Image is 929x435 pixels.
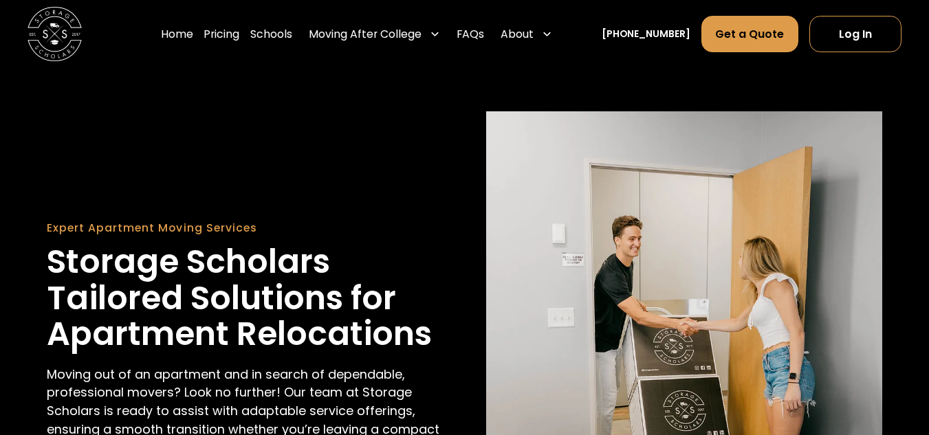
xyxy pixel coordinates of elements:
a: [PHONE_NUMBER] [602,27,690,41]
div: Moving After College [309,26,422,43]
div: Expert Apartment Moving Services [47,220,443,236]
a: Home [161,15,193,53]
h1: Storage Scholars Tailored Solutions for Apartment Relocations [47,244,443,352]
a: Schools [250,15,292,53]
a: FAQs [457,15,484,53]
a: Get a Quote [701,16,799,52]
a: Log In [809,16,901,52]
img: Storage Scholars main logo [28,7,82,61]
a: Pricing [204,15,239,53]
div: About [501,26,534,43]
